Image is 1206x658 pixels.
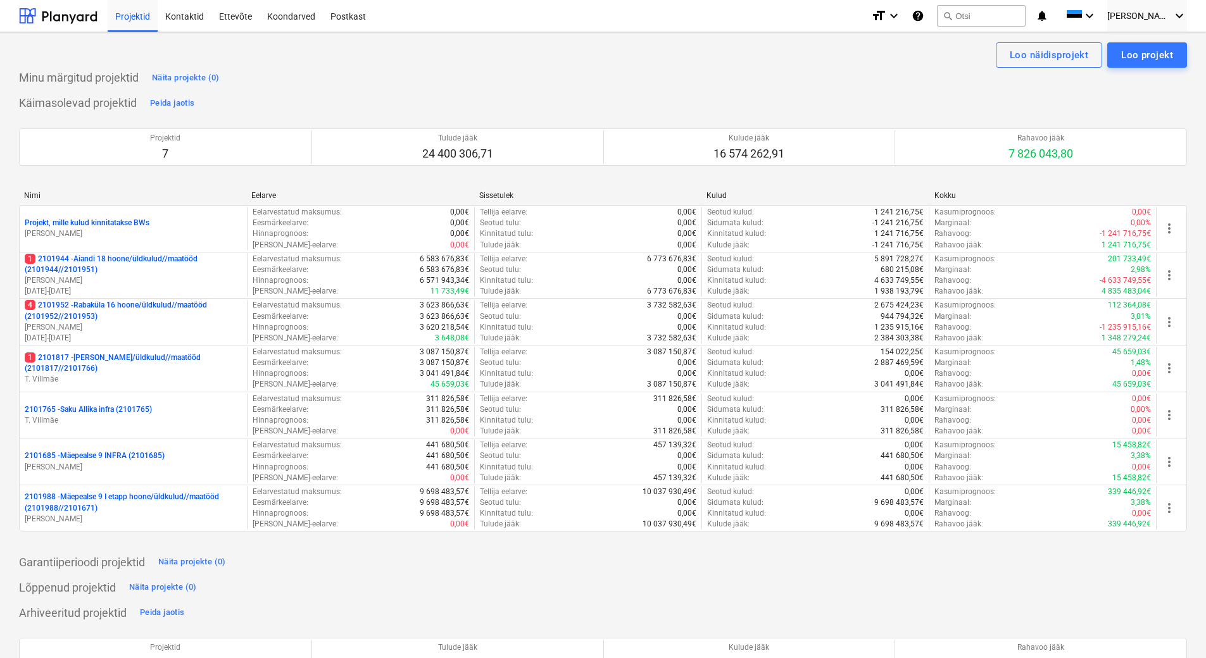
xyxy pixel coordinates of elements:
[874,275,924,286] p: 4 633 749,55€
[480,347,527,357] p: Tellija eelarve :
[435,333,469,344] p: 3 648,08€
[1100,275,1151,286] p: -4 633 749,55€
[1162,268,1177,283] span: more_vert
[677,462,696,473] p: 0,00€
[905,462,924,473] p: 0,00€
[25,352,242,374] p: 2101817 - [PERSON_NAME]/üldkulud//maatööd (2101817//2101766)
[934,368,971,379] p: Rahavoog :
[677,368,696,379] p: 0,00€
[934,347,996,357] p: Kasumiprognoos :
[707,191,924,200] div: Kulud
[934,254,996,264] p: Kasumiprognoos :
[1162,361,1177,376] span: more_vert
[1112,379,1151,390] p: 45 659,03€
[25,374,242,385] p: T. Villmäe
[872,218,924,228] p: -1 241 216,75€
[420,508,469,519] p: 9 698 483,57€
[707,450,763,461] p: Sidumata kulud :
[253,311,308,322] p: Eesmärkeelarve :
[934,450,971,461] p: Marginaal :
[1102,286,1151,297] p: 4 835 483,04€
[480,333,521,344] p: Tulude jääk :
[1112,473,1151,483] p: 15 458,82€
[653,394,696,404] p: 311 826,58€
[881,473,924,483] p: 441 680,50€
[1131,218,1151,228] p: 0,00%
[25,300,242,321] p: 2101952 - Rabaküla 16 hoone/üldkulud//maatööd (2101952//2101953)
[707,240,750,251] p: Kulude jääk :
[480,240,521,251] p: Tulude jääk :
[1100,322,1151,333] p: -1 235 915,16€
[677,508,696,519] p: 0,00€
[1162,454,1177,469] span: more_vert
[480,450,521,461] p: Seotud tulu :
[934,333,983,344] p: Rahavoo jääk :
[934,519,983,530] p: Rahavoo jääk :
[253,207,342,218] p: Eelarvestatud maksumus :
[25,300,242,344] div: 42101952 -Rabaküla 16 hoone/üldkulud//maatööd (2101952//2101953)[PERSON_NAME][DATE]-[DATE]
[420,264,469,275] p: 6 583 676,83€
[253,440,342,450] p: Eelarvestatud maksumus :
[479,191,696,200] div: Sissetulek
[25,462,242,473] p: [PERSON_NAME]
[426,440,469,450] p: 441 680,50€
[480,368,533,379] p: Kinnitatud tulu :
[149,68,223,88] button: Näita projekte (0)
[1108,300,1151,311] p: 112 364,08€
[253,394,342,404] p: Eelarvestatud maksumus :
[934,311,971,322] p: Marginaal :
[1131,357,1151,368] p: 1,48%
[677,357,696,368] p: 0,00€
[912,8,924,23] i: Abikeskus
[426,404,469,415] p: 311 826,58€
[1112,440,1151,450] p: 15 458,82€
[647,333,696,344] p: 3 732 582,63€
[653,440,696,450] p: 457 139,32€
[881,347,924,357] p: 154 022,25€
[707,426,750,437] p: Kulude jääk :
[251,191,468,200] div: Eelarve
[253,426,338,437] p: [PERSON_NAME]-eelarve :
[126,577,200,597] button: Näita projekte (0)
[450,240,469,251] p: 0,00€
[253,264,308,275] p: Eesmärkeelarve :
[905,487,924,497] p: 0,00€
[1131,450,1151,461] p: 3,38%
[25,254,35,264] span: 1
[934,322,971,333] p: Rahavoog :
[874,379,924,390] p: 3 041 491,84€
[874,254,924,264] p: 5 891 728,27€
[25,333,242,344] p: [DATE] - [DATE]
[480,228,533,239] p: Kinnitatud tulu :
[1131,264,1151,275] p: 2,98%
[874,519,924,530] p: 9 698 483,57€
[253,240,338,251] p: [PERSON_NAME]-eelarve :
[874,228,924,239] p: 1 241 716,75€
[881,404,924,415] p: 311 826,58€
[19,70,139,85] p: Minu märgitud projektid
[426,394,469,404] p: 311 826,58€
[158,555,226,569] div: Näita projekte (0)
[253,497,308,508] p: Eesmärkeelarve :
[1010,47,1088,63] div: Loo näidisprojekt
[874,322,924,333] p: 1 235 915,16€
[934,497,971,508] p: Marginaal :
[707,218,763,228] p: Sidumata kulud :
[24,191,241,200] div: Nimi
[1107,11,1171,21] span: [PERSON_NAME]
[707,462,766,473] p: Kinnitatud kulud :
[707,519,750,530] p: Kulude jääk :
[874,497,924,508] p: 9 698 483,57€
[480,394,527,404] p: Tellija eelarve :
[886,8,901,23] i: keyboard_arrow_down
[934,286,983,297] p: Rahavoo jääk :
[253,218,308,228] p: Eesmärkeelarve :
[934,264,971,275] p: Marginaal :
[480,415,533,426] p: Kinnitatud tulu :
[707,322,766,333] p: Kinnitatud kulud :
[253,357,308,368] p: Eesmärkeelarve :
[677,497,696,508] p: 0,00€
[1112,347,1151,357] p: 45 659,03€
[677,207,696,218] p: 0,00€
[253,368,308,379] p: Hinnaprognoos :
